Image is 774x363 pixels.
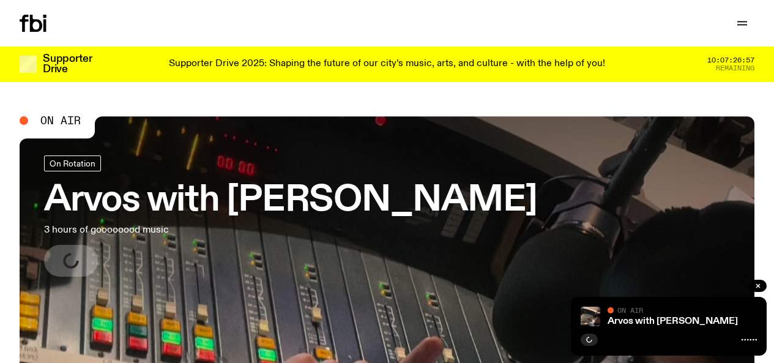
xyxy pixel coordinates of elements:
p: 3 hours of goooooood music [44,223,357,238]
span: 10:07:26:57 [707,57,754,64]
span: On Air [617,306,643,314]
a: On Rotation [44,155,101,171]
h3: Supporter Drive [43,54,92,75]
p: Supporter Drive 2025: Shaping the future of our city’s music, arts, and culture - with the help o... [169,59,605,70]
a: Arvos with [PERSON_NAME] [608,316,738,326]
h3: Arvos with [PERSON_NAME] [44,184,537,218]
span: On Air [40,115,81,126]
a: Arvos with [PERSON_NAME]3 hours of goooooood music [44,155,537,277]
span: Remaining [716,65,754,72]
span: On Rotation [50,159,95,168]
